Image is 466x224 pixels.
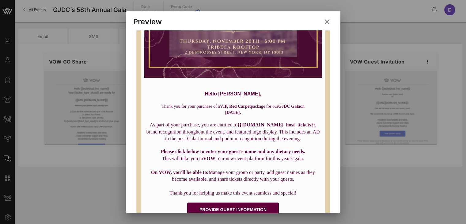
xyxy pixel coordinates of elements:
div: Preview [133,17,162,26]
p: Manage your group or party, add guest names as they become available, and share tickets directly ... [144,169,322,183]
strong: Please click below to enter your guest’s name and any dietary needs. [161,149,305,154]
strong: VOW [203,156,215,161]
strong: GJDC Gala [278,104,300,109]
strong: [DATE]. [225,110,241,115]
p: As part of your purchase, you are entitled to , brand recognition throughout the event, and featu... [144,122,322,142]
p: Thank you for helping us make this event seamless and special! [144,190,322,196]
p: Thank you for your purchase of a package for our on [144,103,322,115]
a: PROVIDE GUEST INFORMATION [187,203,279,217]
strong: Hello [PERSON_NAME], [205,91,261,96]
strong: On VOW, you’ll be able to: [151,170,209,175]
span: PROVIDE GUEST INFORMATION [199,207,267,212]
strong: {{[DOMAIN_NAME]_host_tickets}} [237,122,315,127]
strong: VIP, Red Carpet [220,104,251,109]
p: This will take you to , our new event platform for this year’s gala. [144,148,322,162]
